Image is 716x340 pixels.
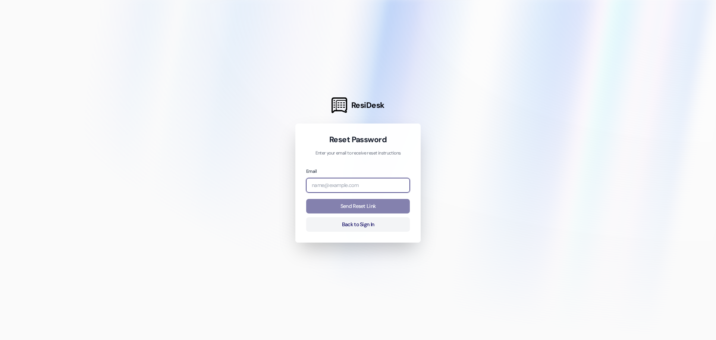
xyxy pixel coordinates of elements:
p: Enter your email to receive reset instructions [306,150,410,157]
label: Email [306,168,317,174]
span: ResiDesk [351,100,384,110]
button: Back to Sign In [306,217,410,232]
img: ResiDesk Logo [332,97,347,113]
input: name@example.com [306,178,410,193]
button: Send Reset Link [306,199,410,213]
h1: Reset Password [306,134,410,145]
